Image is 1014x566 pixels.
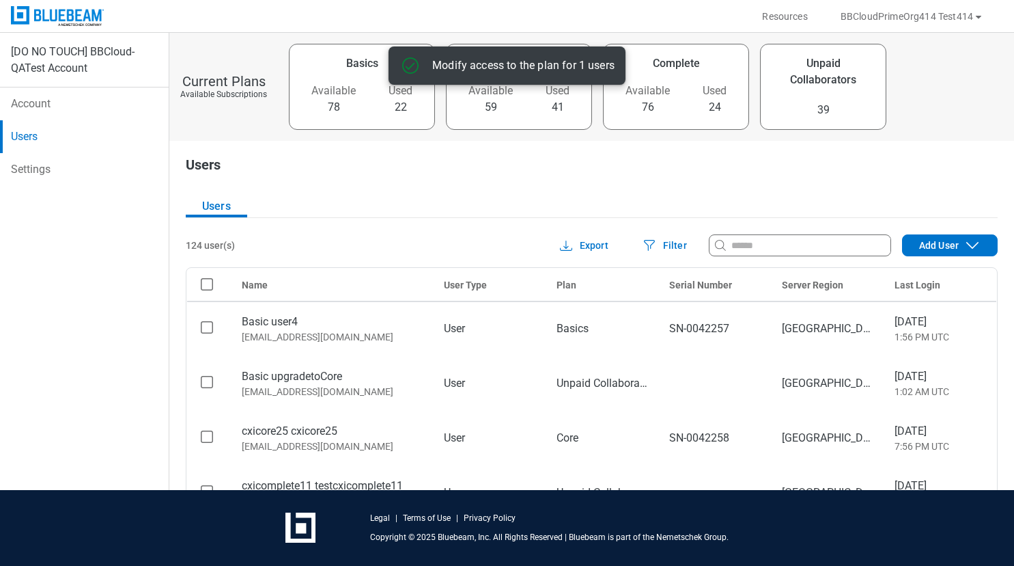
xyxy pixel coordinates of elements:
[242,440,423,453] div: [EMAIL_ADDRESS][DOMAIN_NAME]
[895,423,985,440] span: [DATE]
[395,99,407,116] span: 22
[895,368,985,385] span: [DATE]
[11,6,104,26] img: Bluebeam, Inc.
[370,532,729,543] p: Copyright © 2025 Bluebeam, Inc. All Rights Reserved | Bluebeam is part of the Nemetschek Group.
[311,83,356,99] span: Available
[817,102,830,118] span: 39
[785,55,862,88] div: Unpaid Collaborators
[346,55,378,72] div: Basics
[242,478,423,494] div: cxicomplete11 testcxicomplete11
[201,485,213,498] svg: checkbox
[242,368,423,385] div: Basic upgradetoCore
[464,513,516,524] a: Privacy Policy
[658,411,771,466] td: SN-0042258
[201,278,213,291] svg: checkbox
[625,234,703,256] button: Filter
[771,301,884,356] td: [GEOGRAPHIC_DATA]
[824,5,1000,27] button: BBCloudPrimeOrg414 Test414
[546,356,658,411] td: Unpaid Collaborator
[746,5,823,27] button: Resources
[895,278,985,292] div: Last Login
[546,83,569,99] span: Used
[242,330,423,344] div: [EMAIL_ADDRESS][DOMAIN_NAME]
[658,301,771,356] td: SN-0042257
[771,411,884,466] td: [GEOGRAPHIC_DATA]
[546,301,658,356] td: Basics
[782,278,873,292] div: Server Region
[902,234,998,256] button: Add User
[389,83,412,99] span: Used
[546,466,658,520] td: Unpaid Collaborator
[653,55,700,72] div: Complete
[403,513,451,524] a: Terms of Use
[201,376,213,388] svg: checkbox
[433,356,546,411] td: User
[546,411,658,466] td: Core
[895,385,985,399] span: 1:02 AM UTC
[433,301,546,356] td: User
[11,44,158,77] div: [DO NO TOUCH] BBCloud- QATest Account
[328,99,340,116] span: 78
[557,278,647,292] div: Plan
[552,99,564,116] span: 41
[242,278,423,292] div: Name
[895,330,985,344] span: 1:56 PM UTC
[642,99,654,116] span: 76
[370,513,390,524] a: Legal
[541,234,625,256] button: Export
[242,314,423,330] div: Basic user4
[432,59,615,72] div: Modify access to the plan for 1 users
[370,513,516,524] div: | |
[201,321,213,334] svg: checkbox
[669,278,760,292] div: Serial Number
[186,157,221,179] h1: Users
[468,83,513,99] span: Available
[201,431,213,443] svg: checkbox
[895,478,985,494] span: [DATE]
[771,466,884,520] td: [GEOGRAPHIC_DATA]
[771,356,884,411] td: [GEOGRAPHIC_DATA]
[186,196,247,217] button: Users
[895,314,985,330] span: [DATE]
[433,466,546,520] td: User
[485,99,497,116] span: 59
[242,385,423,399] div: [EMAIL_ADDRESS][DOMAIN_NAME]
[180,89,267,100] div: Available Subscriptions
[709,99,721,116] span: 24
[186,239,235,252] div: 124 user(s)
[895,440,985,453] span: 7:56 PM UTC
[903,237,997,254] div: Add User
[242,423,423,440] div: cxicore25 cxicore25
[433,411,546,466] td: User
[625,83,670,99] span: Available
[703,83,727,99] span: Used
[182,74,266,89] div: Current Plans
